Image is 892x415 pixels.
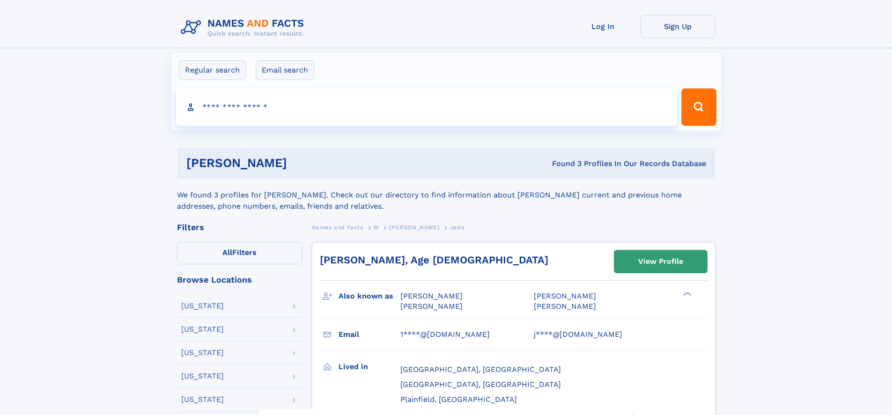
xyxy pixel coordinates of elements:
[400,365,561,374] span: [GEOGRAPHIC_DATA], [GEOGRAPHIC_DATA]
[339,288,400,304] h3: Also known as
[400,395,517,404] span: Plainfield, [GEOGRAPHIC_DATA]
[450,224,464,231] span: Jada
[374,224,379,231] span: M
[181,349,224,357] div: [US_STATE]
[256,60,314,80] label: Email search
[400,302,463,311] span: [PERSON_NAME]
[400,291,463,300] span: [PERSON_NAME]
[181,326,224,333] div: [US_STATE]
[389,221,439,233] a: [PERSON_NAME]
[420,159,706,169] div: Found 3 Profiles In Our Records Database
[641,15,715,38] a: Sign Up
[179,60,246,80] label: Regular search
[222,248,232,257] span: All
[400,380,561,389] span: [GEOGRAPHIC_DATA], [GEOGRAPHIC_DATA]
[638,251,683,272] div: View Profile
[186,157,420,169] h1: [PERSON_NAME]
[177,242,302,264] label: Filters
[389,224,439,231] span: [PERSON_NAME]
[177,15,312,40] img: Logo Names and Facts
[534,302,596,311] span: [PERSON_NAME]
[181,372,224,380] div: [US_STATE]
[177,276,302,284] div: Browse Locations
[339,359,400,375] h3: Lived in
[681,291,692,297] div: ❯
[177,178,715,212] div: We found 3 profiles for [PERSON_NAME]. Check out our directory to find information about [PERSON_...
[374,221,379,233] a: M
[566,15,641,38] a: Log In
[614,250,707,273] a: View Profile
[176,88,678,126] input: search input
[681,88,716,126] button: Search Button
[181,396,224,403] div: [US_STATE]
[534,291,596,300] span: [PERSON_NAME]
[320,254,548,266] a: [PERSON_NAME], Age [DEMOGRAPHIC_DATA]
[312,221,363,233] a: Names and Facts
[177,223,302,232] div: Filters
[181,302,224,310] div: [US_STATE]
[339,327,400,342] h3: Email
